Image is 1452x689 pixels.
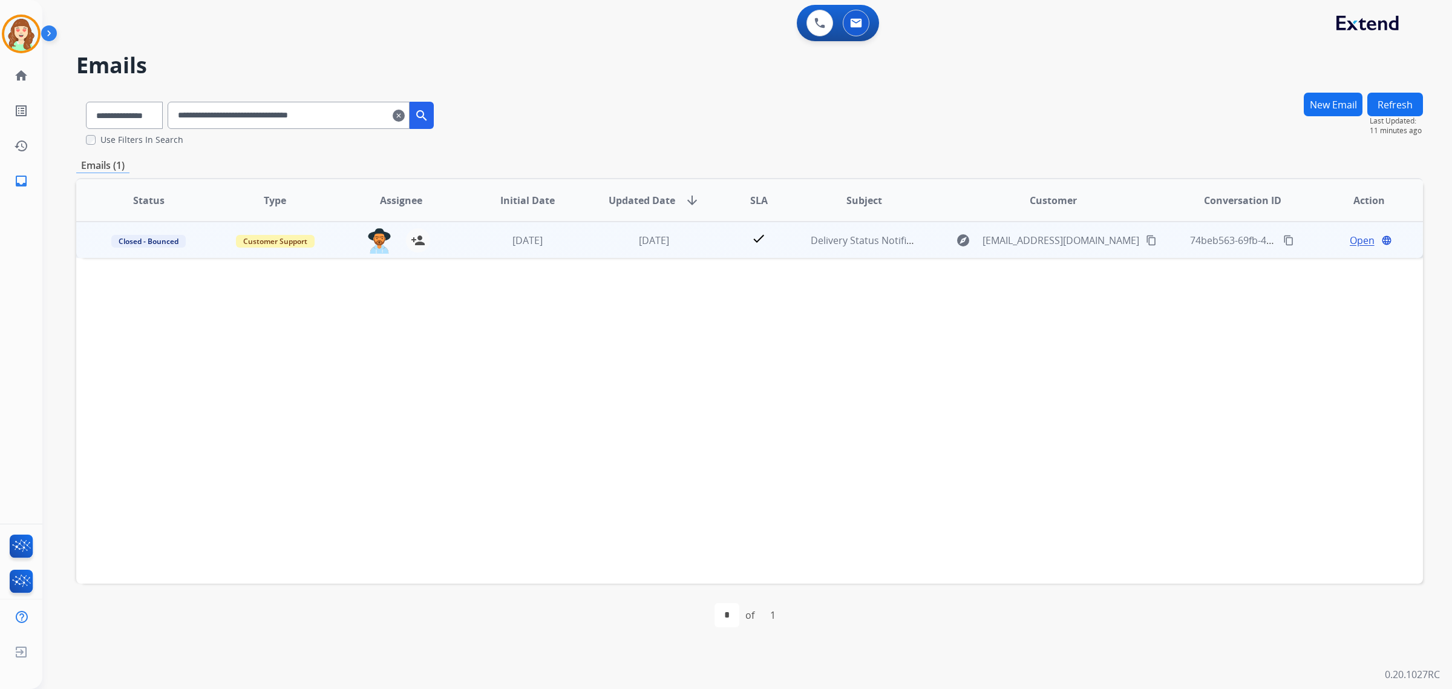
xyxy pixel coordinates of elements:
span: Closed - Bounced [111,235,186,248]
span: Updated Date [609,193,675,208]
mat-icon: person_add [411,233,425,248]
h2: Emails [76,53,1423,77]
span: Customer [1030,193,1077,208]
mat-icon: history [14,139,28,153]
mat-icon: content_copy [1283,235,1294,246]
th: Action [1297,179,1423,222]
span: Status [133,193,165,208]
img: avatar [4,17,38,51]
mat-icon: list_alt [14,104,28,118]
mat-icon: arrow_downward [685,193,699,208]
span: [DATE] [512,234,543,247]
span: 74beb563-69fb-45eb-bcdf-ec9548856181 [1190,234,1374,247]
img: agent-avatar [367,228,391,254]
span: Customer Support [236,235,315,248]
mat-icon: language [1381,235,1392,246]
mat-icon: content_copy [1146,235,1157,246]
span: Type [264,193,286,208]
span: Delivery Status Notification (Failure) [811,234,974,247]
span: Initial Date [500,193,555,208]
button: New Email [1304,93,1362,116]
span: 11 minutes ago [1370,126,1423,136]
div: of [745,608,754,622]
mat-icon: explore [956,233,970,248]
mat-icon: check [751,231,766,246]
span: Last Updated: [1370,116,1423,126]
mat-icon: home [14,68,28,83]
mat-icon: search [414,108,429,123]
mat-icon: inbox [14,174,28,188]
span: [EMAIL_ADDRESS][DOMAIN_NAME] [983,233,1139,248]
button: Refresh [1367,93,1423,116]
span: Conversation ID [1204,193,1281,208]
p: 0.20.1027RC [1385,667,1440,682]
span: Open [1350,233,1375,248]
span: Subject [846,193,882,208]
label: Use Filters In Search [100,134,183,146]
mat-icon: clear [393,108,405,123]
div: 1 [760,603,785,627]
span: [DATE] [639,234,669,247]
span: Assignee [380,193,422,208]
p: Emails (1) [76,158,129,173]
span: SLA [750,193,768,208]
